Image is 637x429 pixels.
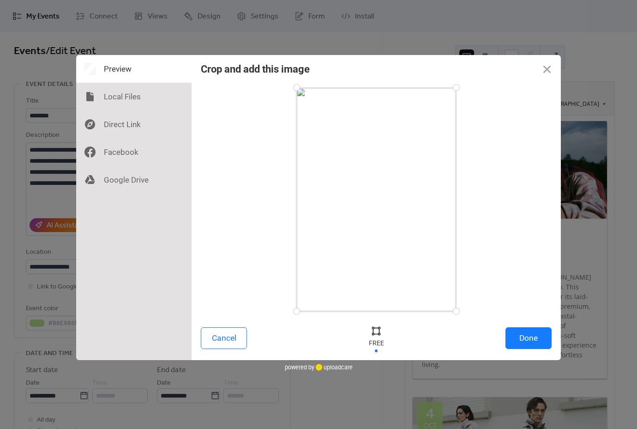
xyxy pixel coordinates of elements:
div: Preview [76,55,192,83]
div: Local Files [76,83,192,110]
div: Crop and add this image [201,63,310,75]
div: Direct Link [76,110,192,138]
a: uploadcare [314,364,353,371]
button: Cancel [201,327,247,349]
div: powered by [285,360,353,374]
div: Google Drive [76,166,192,194]
button: Close [533,55,561,83]
div: Facebook [76,138,192,166]
button: Done [505,327,552,349]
